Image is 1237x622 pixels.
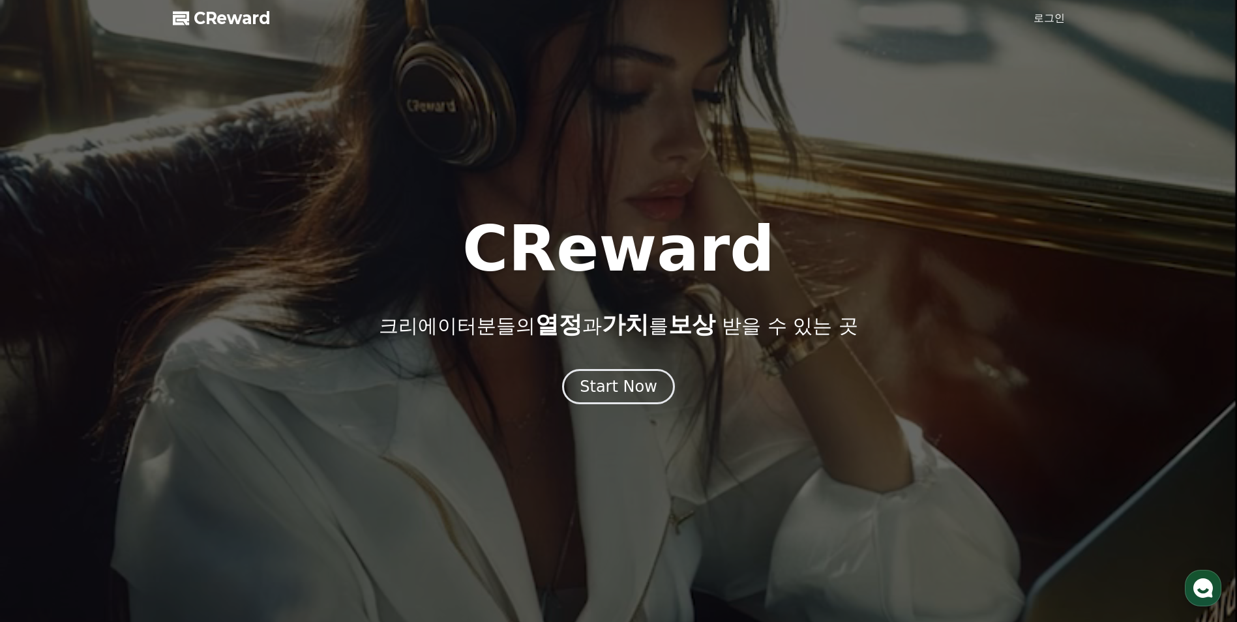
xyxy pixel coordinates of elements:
[580,376,657,397] div: Start Now
[602,311,649,338] span: 가치
[173,8,271,29] a: CReward
[462,218,775,280] h1: CReward
[379,312,857,338] p: 크리에이터분들의 과 를 받을 수 있는 곳
[668,311,715,338] span: 보상
[535,311,582,338] span: 열정
[194,8,271,29] span: CReward
[562,369,675,404] button: Start Now
[562,382,675,394] a: Start Now
[1034,10,1065,26] a: 로그인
